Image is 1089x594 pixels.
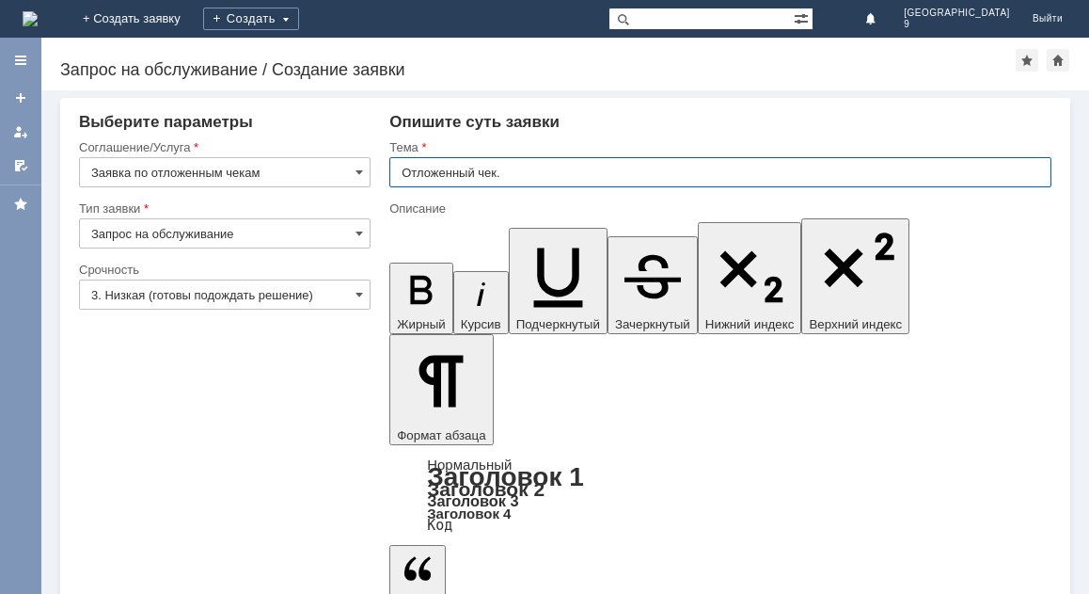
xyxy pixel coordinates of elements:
button: Верхний индекс [801,218,909,334]
span: Опишите суть заявки [389,113,560,131]
span: Зачеркнутый [615,317,690,331]
span: Подчеркнутый [516,317,600,331]
img: logo [23,11,38,26]
span: 9 [904,19,1010,30]
a: Заголовок 1 [427,462,584,491]
span: Курсив [461,317,501,331]
button: Жирный [389,263,453,334]
button: Зачеркнутый [608,236,698,334]
a: Мои согласования [6,151,36,181]
a: Заголовок 3 [427,492,518,509]
a: Перейти на домашнюю страницу [23,11,38,26]
button: Подчеркнутый [509,228,608,334]
button: Нижний индекс [698,222,802,334]
span: Верхний индекс [809,317,902,331]
div: Описание [389,202,1048,215]
div: Формат абзаца [389,458,1051,532]
div: Тема [389,141,1048,153]
div: Соглашение/Услуга [79,141,367,153]
div: Запрос на обслуживание / Создание заявки [60,60,1016,79]
div: Добавить в избранное [1016,49,1038,72]
a: Мои заявки [6,117,36,147]
div: Сделать домашней страницей [1047,49,1069,72]
div: Срочность [79,264,367,276]
span: [GEOGRAPHIC_DATA] [904,8,1010,19]
button: Формат абзаца [389,334,493,445]
a: Код [427,517,452,534]
div: Тип заявки [79,202,367,215]
div: Создать [203,8,299,30]
span: Выберите параметры [79,113,253,131]
a: Создать заявку [6,83,36,113]
a: Заголовок 2 [427,478,544,500]
button: Курсив [453,271,509,334]
span: Жирный [397,317,446,331]
a: Нормальный [427,457,512,473]
span: Расширенный поиск [794,8,813,26]
span: Нижний индекс [705,317,795,331]
span: Формат абзаца [397,428,485,442]
a: Заголовок 4 [427,506,511,522]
